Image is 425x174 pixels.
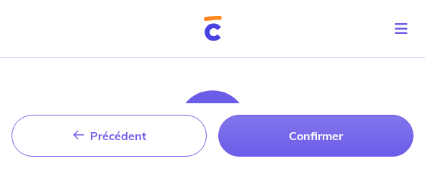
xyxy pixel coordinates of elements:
[174,87,251,165] img: illu_document_valid.svg
[204,16,222,41] img: Cautioneo
[218,115,413,157] button: Confirmer
[12,115,207,157] button: Précédent
[383,10,425,48] button: Toggle navigation
[90,129,146,143] span: Précédent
